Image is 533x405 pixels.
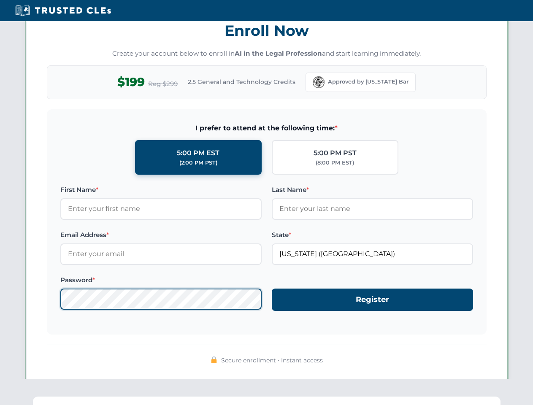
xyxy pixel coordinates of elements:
[60,198,262,219] input: Enter your first name
[60,123,473,134] span: I prefer to attend at the following time:
[177,148,219,159] div: 5:00 PM EST
[13,4,114,17] img: Trusted CLEs
[272,230,473,240] label: State
[148,79,178,89] span: Reg $299
[235,49,322,57] strong: AI in the Legal Profession
[60,275,262,285] label: Password
[60,243,262,265] input: Enter your email
[272,243,473,265] input: Florida (FL)
[60,230,262,240] label: Email Address
[316,159,354,167] div: (8:00 PM EST)
[272,289,473,311] button: Register
[188,77,295,86] span: 2.5 General and Technology Credits
[313,76,325,88] img: Florida Bar
[272,185,473,195] label: Last Name
[272,198,473,219] input: Enter your last name
[211,356,217,363] img: 🔒
[47,49,487,59] p: Create your account below to enroll in and start learning immediately.
[314,148,357,159] div: 5:00 PM PST
[328,78,409,86] span: Approved by [US_STATE] Bar
[117,73,145,92] span: $199
[60,185,262,195] label: First Name
[179,159,217,167] div: (2:00 PM PST)
[221,356,323,365] span: Secure enrollment • Instant access
[47,17,487,44] h3: Enroll Now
